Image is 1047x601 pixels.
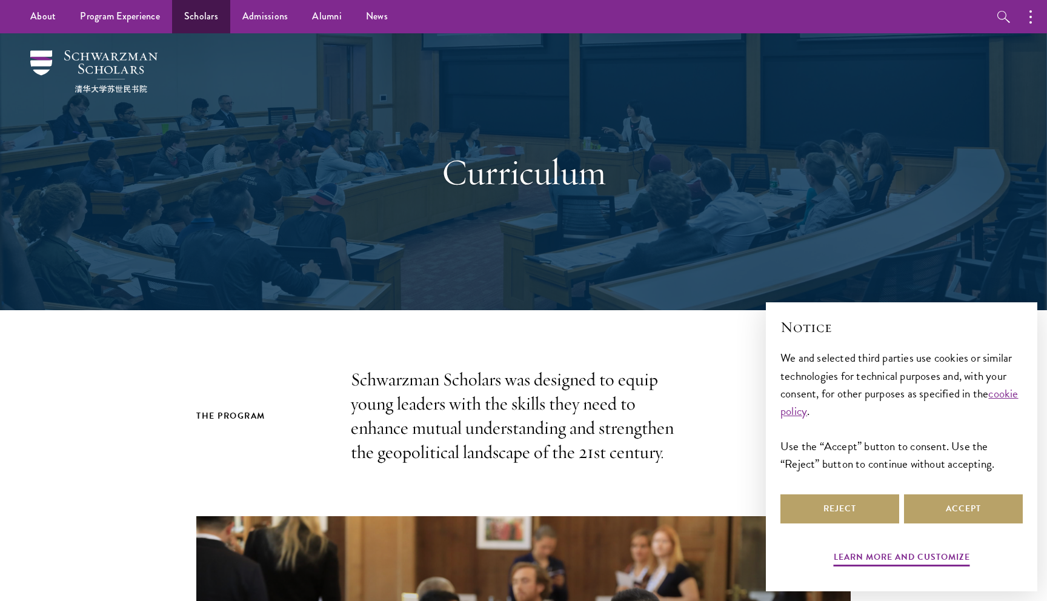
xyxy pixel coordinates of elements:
h2: The Program [196,408,327,423]
button: Learn more and customize [834,550,970,568]
h1: Curriculum [314,150,733,194]
button: Accept [904,494,1023,523]
p: Schwarzman Scholars was designed to equip young leaders with the skills they need to enhance mutu... [351,368,696,465]
h2: Notice [780,317,1023,337]
img: Schwarzman Scholars [30,50,158,93]
div: We and selected third parties use cookies or similar technologies for technical purposes and, wit... [780,349,1023,472]
a: cookie policy [780,385,1019,420]
button: Reject [780,494,899,523]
